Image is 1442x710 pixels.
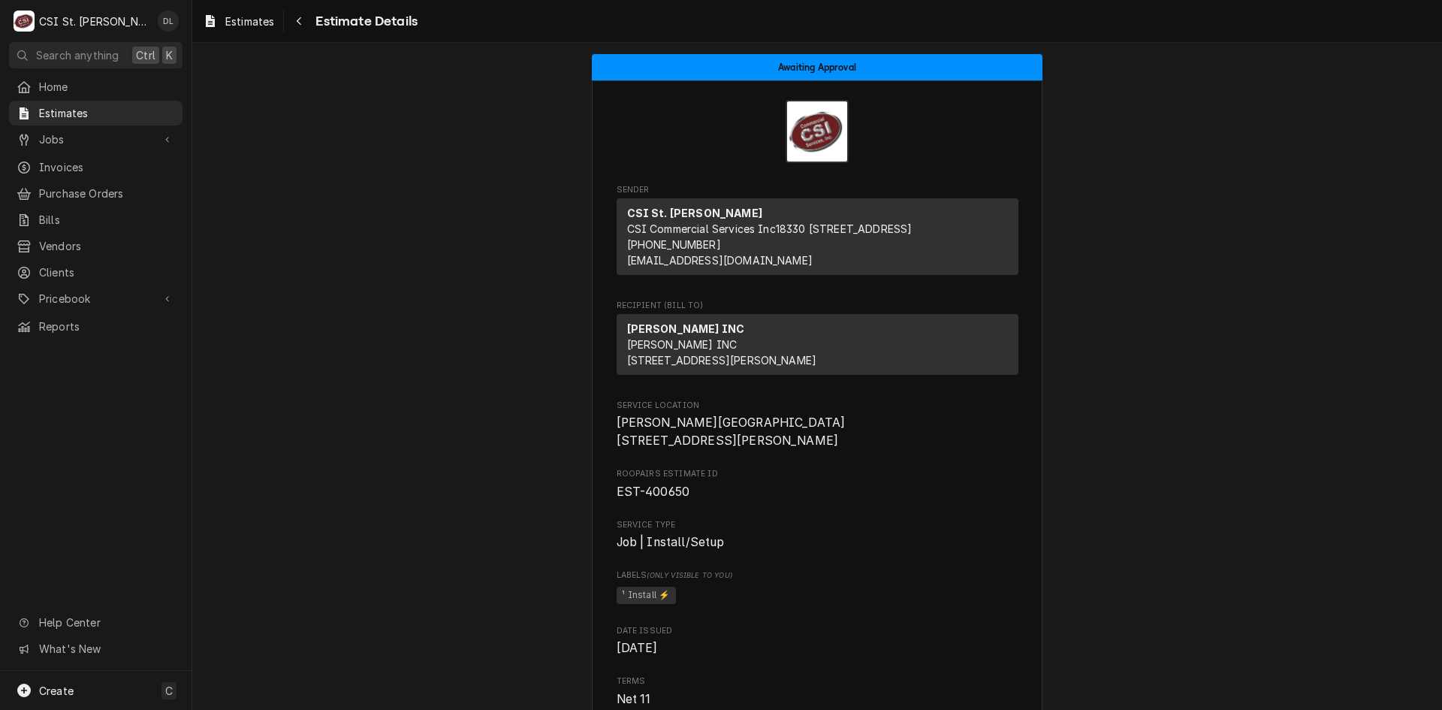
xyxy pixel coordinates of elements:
span: Awaiting Approval [778,62,856,72]
div: [object Object] [617,570,1018,606]
span: (Only Visible to You) [647,571,732,579]
div: Roopairs Estimate ID [617,468,1018,500]
span: Date Issued [617,639,1018,657]
span: Pricebook [39,291,152,307]
span: Bills [39,212,175,228]
a: Reports [9,314,183,339]
span: ¹ Install ⚡️ [617,587,677,605]
div: Service Type [617,519,1018,551]
div: CSI St. [PERSON_NAME] [39,14,149,29]
strong: [PERSON_NAME] INC [627,322,745,335]
div: Estimate Recipient [617,300,1018,382]
a: Go to What's New [9,636,183,661]
span: Jobs [39,131,152,147]
a: [PHONE_NUMBER] [627,238,721,251]
span: Terms [617,690,1018,708]
span: Sender [617,184,1018,196]
a: Go to Help Center [9,610,183,635]
span: Invoices [39,159,175,175]
span: Service Location [617,400,1018,412]
a: Bills [9,207,183,232]
span: C [165,683,173,699]
button: Search anythingCtrlK [9,42,183,68]
div: C [14,11,35,32]
a: Go to Pricebook [9,286,183,311]
a: [EMAIL_ADDRESS][DOMAIN_NAME] [627,254,813,267]
span: Vendors [39,238,175,254]
a: Home [9,74,183,99]
div: Sender [617,198,1018,281]
div: Recipient (Bill To) [617,314,1018,381]
div: Date Issued [617,625,1018,657]
button: Navigate back [287,9,311,33]
span: [DATE] [617,641,658,655]
div: Terms [617,675,1018,708]
div: Estimate Sender [617,184,1018,282]
span: Job | Install/Setup [617,535,725,549]
a: Estimates [9,101,183,125]
span: Terms [617,675,1018,687]
span: What's New [39,641,173,657]
strong: CSI St. [PERSON_NAME] [627,207,762,219]
span: [PERSON_NAME] INC [STREET_ADDRESS][PERSON_NAME] [627,338,817,367]
span: Search anything [36,47,119,63]
a: Vendors [9,234,183,258]
span: Labels [617,570,1018,582]
span: [object Object] [617,585,1018,607]
span: Ctrl [136,47,155,63]
span: Estimates [225,14,274,29]
span: Service Location [617,414,1018,449]
a: Estimates [197,9,280,34]
span: Service Type [617,519,1018,531]
span: Estimates [39,105,175,121]
div: Service Location [617,400,1018,450]
a: Invoices [9,155,183,180]
span: [PERSON_NAME][GEOGRAPHIC_DATA] [STREET_ADDRESS][PERSON_NAME] [617,415,846,448]
div: Status [592,54,1042,80]
span: CSI Commercial Services Inc18330 [STREET_ADDRESS] [627,222,913,235]
span: EST-400650 [617,485,690,499]
img: Logo [786,100,849,163]
span: Roopairs Estimate ID [617,468,1018,480]
span: Net 11 [617,692,651,706]
span: Purchase Orders [39,186,175,201]
div: CSI St. Louis's Avatar [14,11,35,32]
div: Recipient (Bill To) [617,314,1018,375]
a: Clients [9,260,183,285]
span: Date Issued [617,625,1018,637]
span: Reports [39,319,175,334]
span: Roopairs Estimate ID [617,483,1018,501]
span: Service Type [617,533,1018,551]
span: Home [39,79,175,95]
div: Sender [617,198,1018,275]
span: Clients [39,264,175,280]
span: Help Center [39,615,173,630]
span: Recipient (Bill To) [617,300,1018,312]
span: Estimate Details [311,11,418,32]
div: DL [158,11,179,32]
span: K [166,47,173,63]
span: Create [39,684,74,697]
div: David Lindsey's Avatar [158,11,179,32]
a: Go to Jobs [9,127,183,152]
a: Purchase Orders [9,181,183,206]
